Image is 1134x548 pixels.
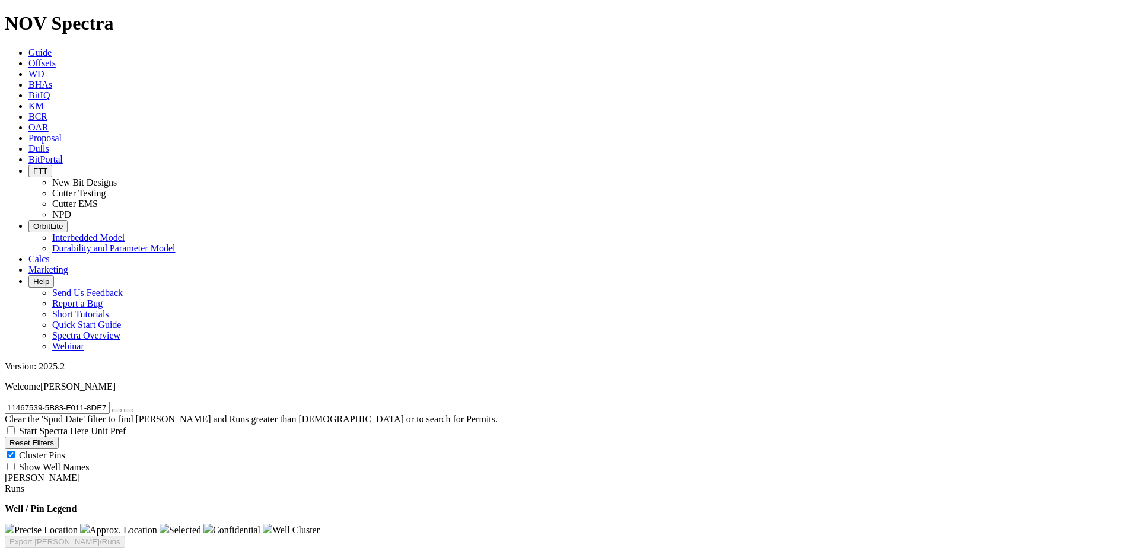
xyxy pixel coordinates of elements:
a: BitIQ [28,90,50,100]
a: Cutter Testing [52,188,106,198]
a: Dulls [28,144,49,154]
span: Cluster Pins [19,450,65,460]
button: OrbitLite [28,220,68,232]
a: New Bit Designs [52,177,117,187]
a: Send Us Feedback [52,288,123,298]
a: Proposal [28,133,62,143]
a: Interbedded Model [52,232,125,243]
img: red-marker.4095a40b.png [160,524,169,533]
button: Export [PERSON_NAME]/Runs [5,536,125,548]
p: Welcome [5,381,1129,392]
span: Start Spectra Here [19,426,88,436]
a: Cutter EMS [52,199,98,209]
span: OrbitLite [33,222,63,231]
a: BHAs [28,79,52,90]
input: Start Spectra Here [7,426,15,434]
span: Selected [160,525,201,535]
h1: NOV Spectra [5,12,1129,34]
span: FTT [33,167,47,176]
a: Marketing [28,265,68,275]
span: Help [33,277,49,286]
a: Quick Start Guide [52,320,121,330]
button: FTT [28,165,52,177]
a: WD [28,69,44,79]
span: Precise Location [5,525,78,535]
span: Approx. Location [80,525,157,535]
a: OAR [28,122,49,132]
img: warning-marker.bf4c7e58.png [203,524,213,533]
button: Help [28,275,54,288]
img: cluster-marker.a50be41c.png [263,524,272,533]
a: Report a Bug [52,298,103,308]
div: Version: 2025.2 [5,361,1129,372]
span: [PERSON_NAME] [40,381,116,391]
a: Short Tutorials [52,309,109,319]
div: [PERSON_NAME] [5,473,1129,483]
button: Reset Filters [5,437,59,449]
a: Calcs [28,254,50,264]
a: Offsets [28,58,56,68]
span: Well Cluster [263,525,320,535]
img: default-marker.3f6f3db2.png [5,524,14,533]
a: Durability and Parameter Model [52,243,176,253]
a: KM [28,101,44,111]
span: Confidential [203,525,260,535]
a: BCR [28,111,47,122]
a: Guide [28,47,52,58]
span: Clear the 'Spud Date' filter to find [PERSON_NAME] and Runs greater than [DEMOGRAPHIC_DATA] or to... [5,414,498,424]
a: NPD [52,209,71,219]
a: Spectra Overview [52,330,120,340]
div: Runs [5,483,1129,494]
input: Search [5,402,110,414]
span: Unit Pref [91,426,126,436]
a: BitPortal [28,154,63,164]
span: Show Well Names [19,462,89,472]
img: gray-marker.228426f3.png [80,524,90,533]
a: Webinar [52,341,84,351]
strong: Well / Pin Legend [5,504,77,514]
